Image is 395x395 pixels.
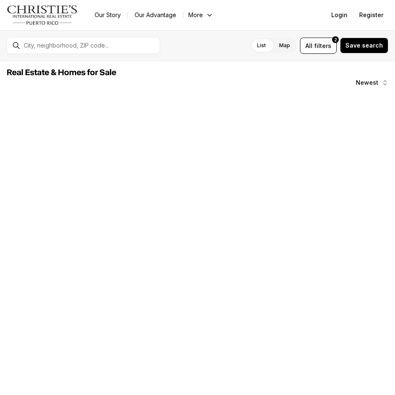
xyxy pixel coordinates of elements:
span: All [305,41,312,50]
img: logo [7,5,78,25]
button: More [183,9,218,21]
span: Register [359,12,383,18]
span: Save search [345,42,383,49]
button: Newest [351,74,393,91]
button: Login [326,7,352,23]
button: Save search [340,38,388,53]
button: Allfilters2 [300,38,337,54]
label: Map [272,38,297,53]
span: 2 [334,36,337,43]
button: Register [354,7,388,23]
span: Real Estate & Homes for Sale [7,68,116,77]
span: Login [331,12,347,18]
span: filters [314,41,331,50]
a: Our Advantage [128,9,183,21]
a: Our Story [88,9,127,21]
label: List [250,38,272,53]
span: Newest [356,79,378,86]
